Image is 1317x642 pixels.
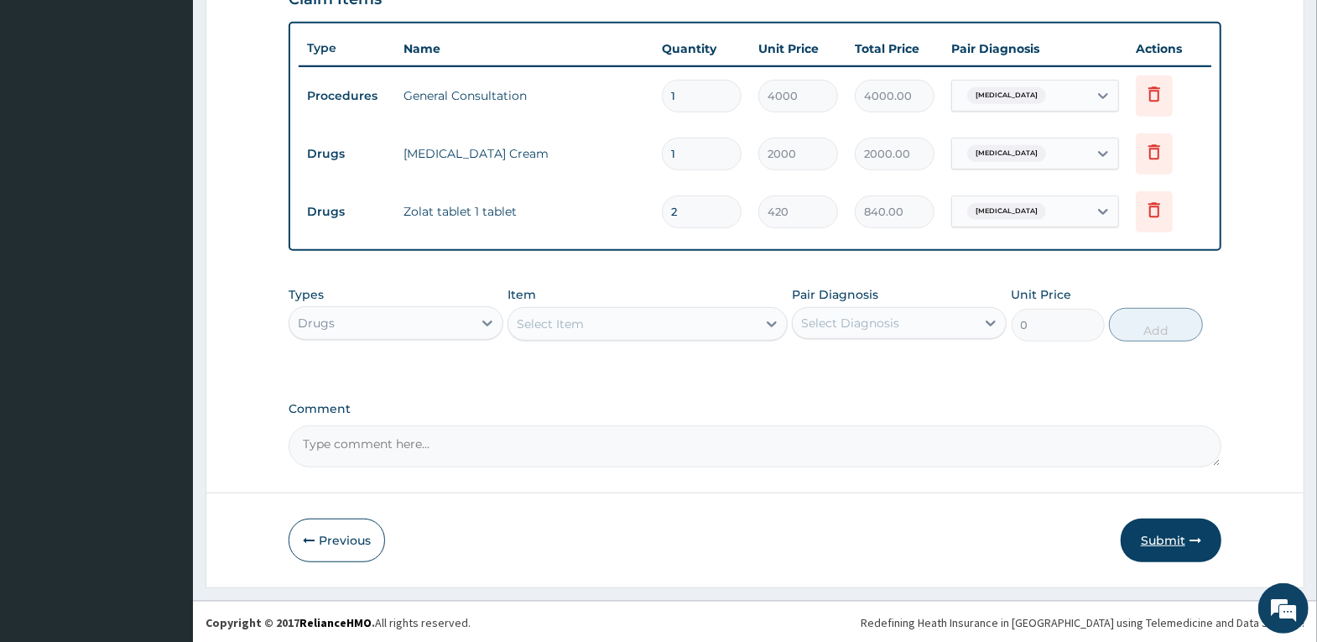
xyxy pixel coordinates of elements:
td: Drugs [299,138,395,170]
label: Types [289,288,324,302]
strong: Copyright © 2017 . [206,615,375,630]
div: Minimize live chat window [275,8,315,49]
span: [MEDICAL_DATA] [967,87,1046,104]
td: Drugs [299,196,395,227]
th: Quantity [653,32,750,65]
div: Select Diagnosis [801,315,899,331]
th: Pair Diagnosis [943,32,1127,65]
th: Unit Price [750,32,846,65]
img: d_794563401_company_1708531726252_794563401 [31,84,68,126]
textarea: Type your message and hit 'Enter' [8,458,320,517]
td: [MEDICAL_DATA] Cream [395,137,653,170]
th: Type [299,33,395,64]
div: Drugs [298,315,335,331]
div: Chat with us now [87,94,282,116]
span: [MEDICAL_DATA] [967,203,1046,220]
th: Name [395,32,653,65]
a: RelianceHMO [299,615,372,630]
div: Redefining Heath Insurance in [GEOGRAPHIC_DATA] using Telemedicine and Data Science! [861,614,1304,631]
div: Select Item [517,316,584,332]
td: General Consultation [395,79,653,112]
span: [MEDICAL_DATA] [967,145,1046,162]
label: Unit Price [1012,286,1072,303]
th: Actions [1127,32,1211,65]
label: Item [508,286,536,303]
td: Zolat tablet 1 tablet [395,195,653,228]
button: Previous [289,519,385,562]
button: Add [1109,308,1202,342]
th: Total Price [846,32,943,65]
td: Procedures [299,81,395,112]
button: Submit [1121,519,1221,562]
label: Pair Diagnosis [792,286,878,303]
span: We're online! [97,211,232,381]
label: Comment [289,402,1221,416]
